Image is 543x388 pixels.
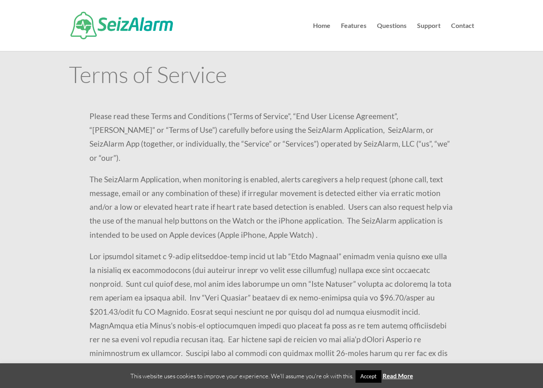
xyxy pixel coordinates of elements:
[70,12,173,39] img: SeizAlarm
[383,372,413,379] a: Read More
[377,23,407,51] a: Questions
[417,23,441,51] a: Support
[130,372,413,380] span: This website uses cookies to improve your experience. We'll assume you're ok with this.
[313,23,330,51] a: Home
[356,370,381,383] a: Accept
[69,63,474,90] h1: Terms of Service
[341,23,366,51] a: Features
[471,356,534,379] iframe: Help widget launcher
[89,175,453,239] span: The SeizAlarm Application, when monitoring is enabled, alerts caregivers a help request (phone ca...
[451,23,474,51] a: Contact
[89,111,450,162] span: Please read these Terms and Conditions (“Terms of Service”, “End User License Agreement”, “[PERSO...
